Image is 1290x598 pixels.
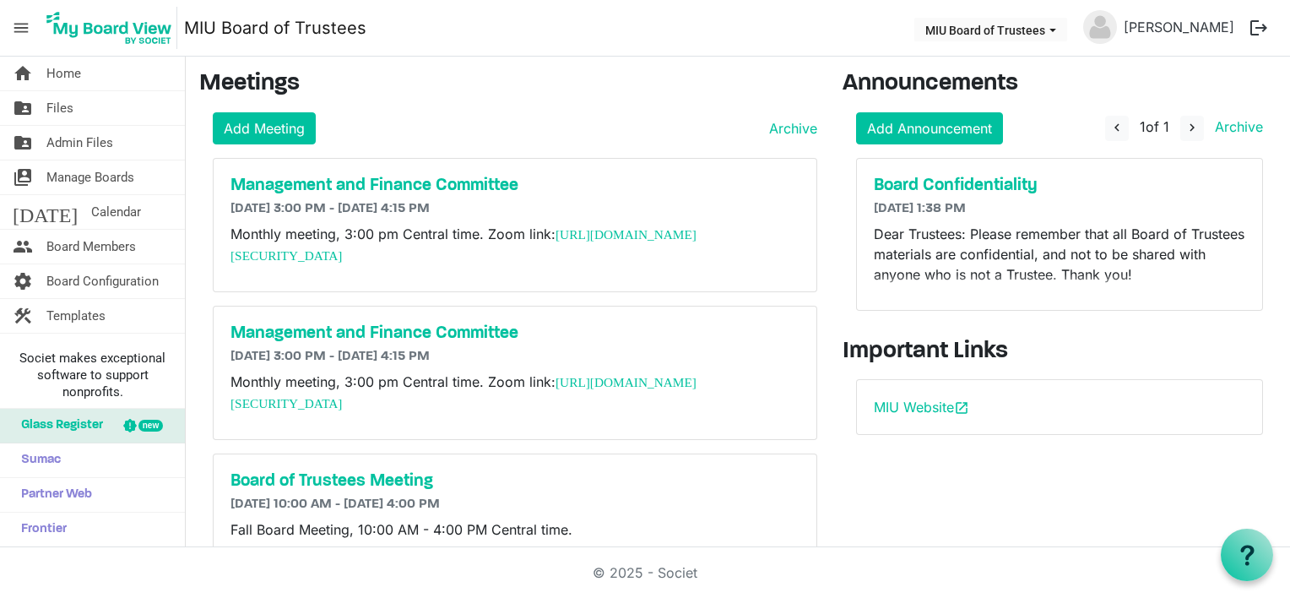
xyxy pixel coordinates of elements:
h3: Meetings [199,70,817,99]
div: new [138,420,163,432]
p: Monthly meeting, 3:00 pm Central time. Zoom link: [230,372,799,414]
a: © 2025 - Societ [593,564,697,581]
a: MIU Websiteopen_in_new [874,399,969,416]
a: Archive [762,118,817,139]
a: [PERSON_NAME] [1117,10,1241,44]
a: Board Confidentiality [874,176,1245,196]
a: Management and Finance Committee [230,323,799,344]
a: Add Meeting [213,112,316,144]
span: Manage Boards [46,160,134,194]
span: Board Configuration [46,264,159,298]
a: Add Announcement [856,112,1003,144]
span: navigate_before [1109,120,1125,135]
span: settings [13,264,33,298]
a: Archive [1208,118,1263,135]
p: Dear Trustees: Please remember that all Board of Trustees materials are confidential, and not to ... [874,224,1245,285]
img: My Board View Logo [41,7,177,49]
span: menu [5,12,37,44]
button: navigate_before [1105,116,1129,141]
h3: Announcements [843,70,1276,99]
img: no-profile-picture.svg [1083,10,1117,44]
p: Fall Board Meeting, 10:00 AM - 4:00 PM Central time. [230,519,799,540]
a: [URL][DOMAIN_NAME][SECURITY_DATA] [230,375,696,410]
p: Monthly meeting, 3:00 pm Central time. Zoom link: [230,224,799,266]
span: Files [46,91,73,125]
span: Partner Web [13,478,92,512]
button: logout [1241,10,1276,46]
span: Frontier [13,513,67,546]
span: Sumac [13,443,61,477]
span: folder_shared [13,91,33,125]
span: Templates [46,299,106,333]
span: construction [13,299,33,333]
button: navigate_next [1180,116,1204,141]
span: home [13,57,33,90]
span: [DATE] [13,195,78,229]
a: Management and Finance Committee [230,176,799,196]
span: Board Members [46,230,136,264]
span: switch_account [13,160,33,194]
button: MIU Board of Trustees dropdownbutton [914,18,1067,41]
span: 1 [1140,118,1146,135]
h6: [DATE] 3:00 PM - [DATE] 4:15 PM [230,201,799,217]
a: My Board View Logo [41,7,184,49]
span: open_in_new [954,400,969,416]
span: Glass Register [13,409,103,443]
span: folder_shared [13,126,33,160]
span: [DATE] 1:38 PM [874,202,966,215]
a: MIU Board of Trustees [184,11,366,45]
span: Societ makes exceptional software to support nonprofits. [8,350,177,400]
span: Admin Files [46,126,113,160]
span: Home [46,57,81,90]
h6: [DATE] 10:00 AM - [DATE] 4:00 PM [230,497,799,513]
span: of 1 [1140,118,1169,135]
a: Board of Trustees Meeting [230,471,799,492]
h6: [DATE] 3:00 PM - [DATE] 4:15 PM [230,349,799,365]
span: people [13,230,33,264]
a: [URL][DOMAIN_NAME][SECURITY_DATA] [230,227,696,263]
span: Calendar [91,195,141,229]
h3: Important Links [843,338,1276,367]
span: navigate_next [1184,120,1200,135]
